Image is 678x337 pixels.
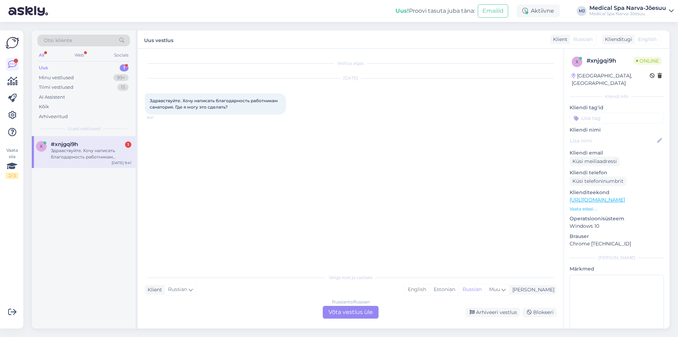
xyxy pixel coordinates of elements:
p: Kliendi telefon [570,169,664,176]
p: Klienditeekond [570,189,664,196]
p: Kliendi nimi [570,126,664,134]
p: Brauser [570,233,664,240]
span: Здравствуйте. Хочу написать благодарность работникам санатория. Где я могу это сделать? [150,98,279,110]
span: English [638,36,656,43]
div: Estonian [430,284,459,295]
div: Kliendi info [570,93,664,100]
p: Windows 10 [570,222,664,230]
div: Russian to Russian [332,299,370,305]
div: [PERSON_NAME] [570,255,664,261]
p: Vaata edasi ... [570,206,664,212]
div: [PERSON_NAME] [510,286,554,294]
div: Klient [550,36,567,43]
p: Operatsioonisüsteem [570,215,664,222]
div: Kõik [39,103,49,110]
div: All [37,51,46,60]
div: Aktiivne [517,5,560,17]
span: x [40,144,43,149]
div: 99+ [113,74,129,81]
div: Vestlus algas [145,60,557,66]
div: Valige keel ja vastake [145,274,557,281]
div: Uus [39,64,48,71]
div: Russian [459,284,485,295]
div: AI Assistent [39,94,65,101]
div: 1 [125,141,131,148]
a: Medical Spa Narva-JõesuuMedical Spa Narva-Jõesuu [589,5,674,17]
div: # xnjgqi9h [587,57,633,65]
a: [URL][DOMAIN_NAME] [570,197,625,203]
span: Russian [168,286,187,294]
input: Lisa tag [570,113,664,123]
div: Socials [113,51,130,60]
div: MJ [577,6,587,16]
div: Võta vestlus üle [323,306,379,319]
div: Здравствуйте. Хочу написать благодарность работникам санатория. Где я могу это сделать? [51,147,131,160]
div: Medical Spa Narva-Jõesuu [589,5,666,11]
div: Blokeeri [523,308,557,317]
p: Märkmed [570,265,664,273]
div: Klienditugi [602,36,632,43]
span: Uued vestlused [67,126,100,132]
p: Kliendi tag'id [570,104,664,111]
button: Emailid [478,4,508,18]
div: 1 [120,64,129,71]
div: 15 [117,84,129,91]
p: Chrome [TECHNICAL_ID] [570,240,664,248]
img: Askly Logo [6,36,19,50]
div: Medical Spa Narva-Jõesuu [589,11,666,17]
div: Proovi tasuta juba täna: [395,7,475,15]
span: 9:41 [147,115,173,120]
div: English [404,284,430,295]
div: [DATE] [145,75,557,81]
div: Klient [145,286,162,294]
span: Otsi kliente [44,37,72,44]
span: Online [633,57,662,65]
span: x [576,59,578,64]
span: #xnjgqi9h [51,141,78,147]
div: [GEOGRAPHIC_DATA], [GEOGRAPHIC_DATA] [572,72,650,87]
div: Web [73,51,85,60]
div: Arhiveeritud [39,113,68,120]
div: Küsi meiliaadressi [570,157,620,166]
span: Muu [489,286,500,292]
span: Russian [573,36,593,43]
div: Küsi telefoninumbrit [570,176,626,186]
div: Tiimi vestlused [39,84,73,91]
div: Minu vestlused [39,74,74,81]
div: 2 / 3 [6,173,18,179]
div: Arhiveeri vestlus [465,308,520,317]
p: Kliendi email [570,149,664,157]
input: Lisa nimi [570,137,656,145]
label: Uus vestlus [144,35,173,44]
div: [DATE] 9:41 [112,160,131,165]
div: Vaata siia [6,147,18,179]
b: Uus! [395,7,409,14]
